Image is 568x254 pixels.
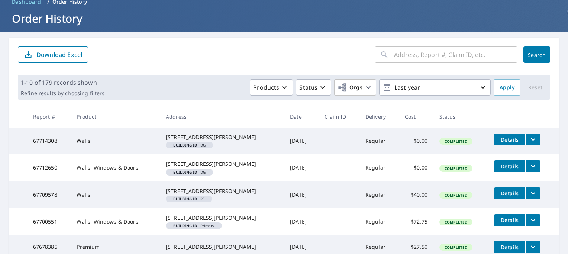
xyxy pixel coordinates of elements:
[319,106,359,128] th: Claim ID
[334,79,376,96] button: Orgs
[523,46,550,63] button: Search
[399,154,433,181] td: $0.00
[359,128,399,154] td: Regular
[284,106,319,128] th: Date
[173,143,197,147] em: Building ID
[399,181,433,208] td: $40.00
[498,190,521,197] span: Details
[284,208,319,235] td: [DATE]
[525,187,540,199] button: filesDropdownBtn-67709578
[169,143,210,147] span: DG
[71,181,159,208] td: Walls
[359,181,399,208] td: Regular
[498,163,521,170] span: Details
[169,170,210,174] span: DG
[253,83,279,92] p: Products
[27,208,71,235] td: 67700551
[173,224,197,228] em: Building ID
[18,46,88,63] button: Download Excel
[440,193,472,198] span: Completed
[27,154,71,181] td: 67712650
[284,128,319,154] td: [DATE]
[27,181,71,208] td: 67709578
[284,181,319,208] td: [DATE]
[166,187,278,195] div: [STREET_ADDRESS][PERSON_NAME]
[440,245,472,250] span: Completed
[525,134,540,145] button: filesDropdownBtn-67714308
[440,166,472,171] span: Completed
[169,197,209,201] span: PS
[166,160,278,168] div: [STREET_ADDRESS][PERSON_NAME]
[394,44,517,65] input: Address, Report #, Claim ID, etc.
[166,214,278,222] div: [STREET_ADDRESS][PERSON_NAME]
[525,241,540,253] button: filesDropdownBtn-67678385
[166,243,278,251] div: [STREET_ADDRESS][PERSON_NAME]
[21,78,104,87] p: 1-10 of 179 records shown
[399,128,433,154] td: $0.00
[525,160,540,172] button: filesDropdownBtn-67712650
[71,106,159,128] th: Product
[27,128,71,154] td: 67714308
[399,208,433,235] td: $72.75
[433,106,488,128] th: Status
[399,106,433,128] th: Cost
[296,79,331,96] button: Status
[498,136,521,143] span: Details
[494,241,525,253] button: detailsBtn-67678385
[359,154,399,181] td: Regular
[440,219,472,225] span: Completed
[494,214,525,226] button: detailsBtn-67700551
[529,51,544,58] span: Search
[9,11,559,26] h1: Order History
[166,134,278,141] div: [STREET_ADDRESS][PERSON_NAME]
[494,187,525,199] button: detailsBtn-67709578
[169,224,219,228] span: Primary
[359,208,399,235] td: Regular
[250,79,293,96] button: Products
[284,154,319,181] td: [DATE]
[299,83,317,92] p: Status
[173,197,197,201] em: Building ID
[71,154,159,181] td: Walls, Windows & Doors
[71,208,159,235] td: Walls, Windows & Doors
[379,79,491,96] button: Last year
[500,83,514,92] span: Apply
[494,134,525,145] button: detailsBtn-67714308
[494,160,525,172] button: detailsBtn-67712650
[21,90,104,97] p: Refine results by choosing filters
[160,106,284,128] th: Address
[173,170,197,174] em: Building ID
[494,79,520,96] button: Apply
[391,81,478,94] p: Last year
[498,216,521,224] span: Details
[440,139,472,144] span: Completed
[525,214,540,226] button: filesDropdownBtn-67700551
[27,106,71,128] th: Report #
[498,244,521,251] span: Details
[71,128,159,154] td: Walls
[359,106,399,128] th: Delivery
[338,83,362,92] span: Orgs
[36,51,82,59] p: Download Excel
